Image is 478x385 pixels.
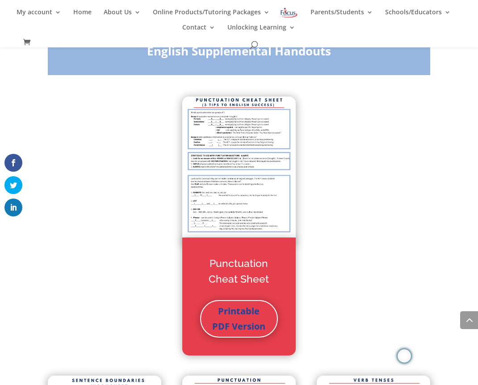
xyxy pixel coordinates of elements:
a: Online Products/Tutoring Packages [153,9,270,24]
img: Focus on Learning [280,6,298,19]
a: Home [73,9,92,24]
a: Contact [182,24,215,39]
a: Parents/Students [310,9,373,24]
a: About Us [104,9,141,24]
a: Printable PDF Version [200,300,278,338]
a: My account [17,9,61,24]
strong: English Supplemental Handouts [147,43,331,59]
img: Punctuation Cheat Sheet [182,97,296,244]
a: Schools/Educators [385,9,451,24]
a: Unlocking Learning [227,24,295,39]
h2: Punctuation Cheat Sheet [200,256,278,291]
